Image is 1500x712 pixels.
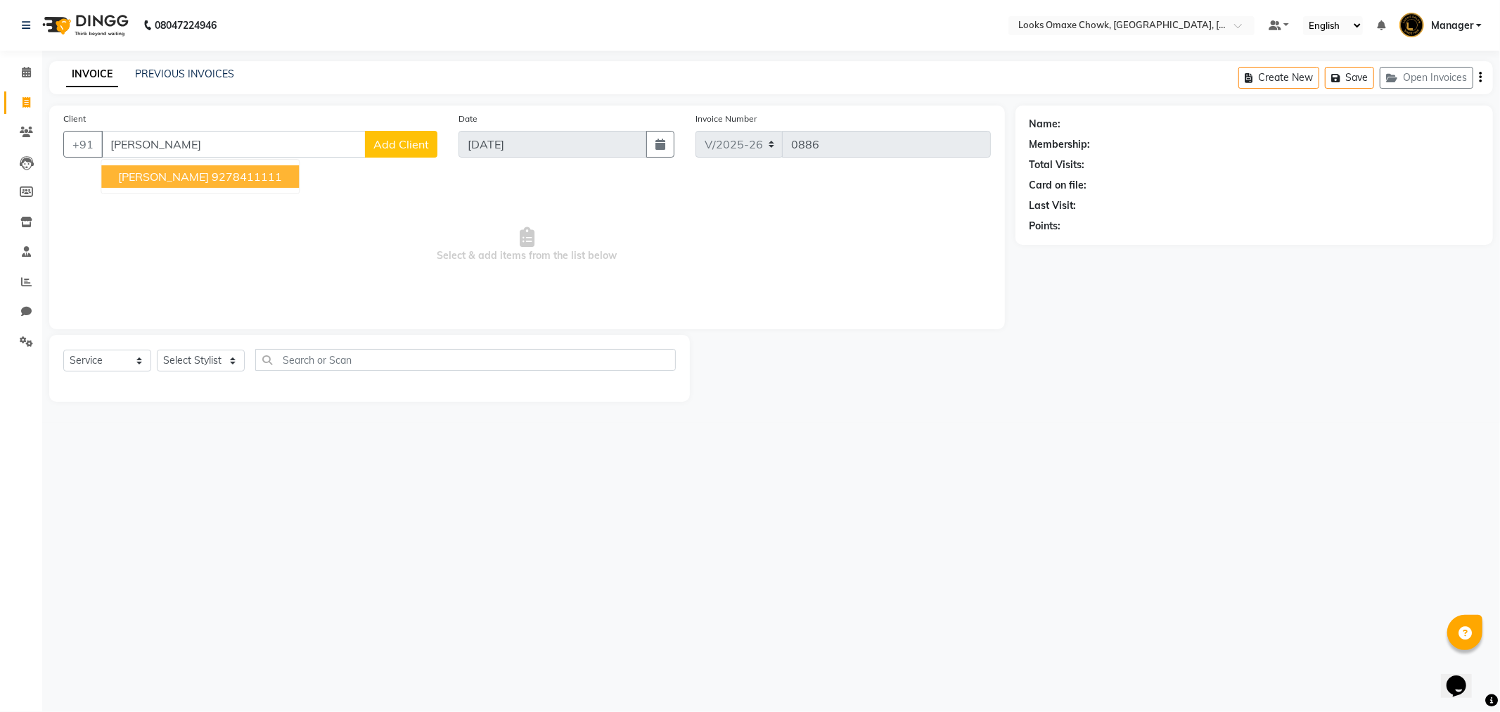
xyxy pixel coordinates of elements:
label: Client [63,113,86,125]
span: [PERSON_NAME] [118,170,209,184]
button: Add Client [365,131,437,158]
label: Invoice Number [695,113,757,125]
div: Last Visit: [1030,198,1077,213]
button: Open Invoices [1380,67,1473,89]
div: Membership: [1030,137,1091,152]
a: PREVIOUS INVOICES [135,68,234,80]
input: Search or Scan [255,349,676,371]
label: Date [459,113,477,125]
input: Search by Name/Mobile/Email/Code [101,131,366,158]
span: Select & add items from the list below [63,174,991,315]
ngb-highlight: 9278411111 [212,170,282,184]
button: Create New [1238,67,1319,89]
div: Total Visits: [1030,158,1085,172]
div: Points: [1030,219,1061,234]
button: Save [1325,67,1374,89]
img: Manager [1399,13,1424,37]
b: 08047224946 [155,6,217,45]
div: Name: [1030,117,1061,132]
a: INVOICE [66,62,118,87]
div: Card on file: [1030,178,1087,193]
button: +91 [63,131,103,158]
span: Manager [1431,18,1473,33]
span: Add Client [373,137,429,151]
img: logo [36,6,132,45]
iframe: chat widget [1441,656,1486,698]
